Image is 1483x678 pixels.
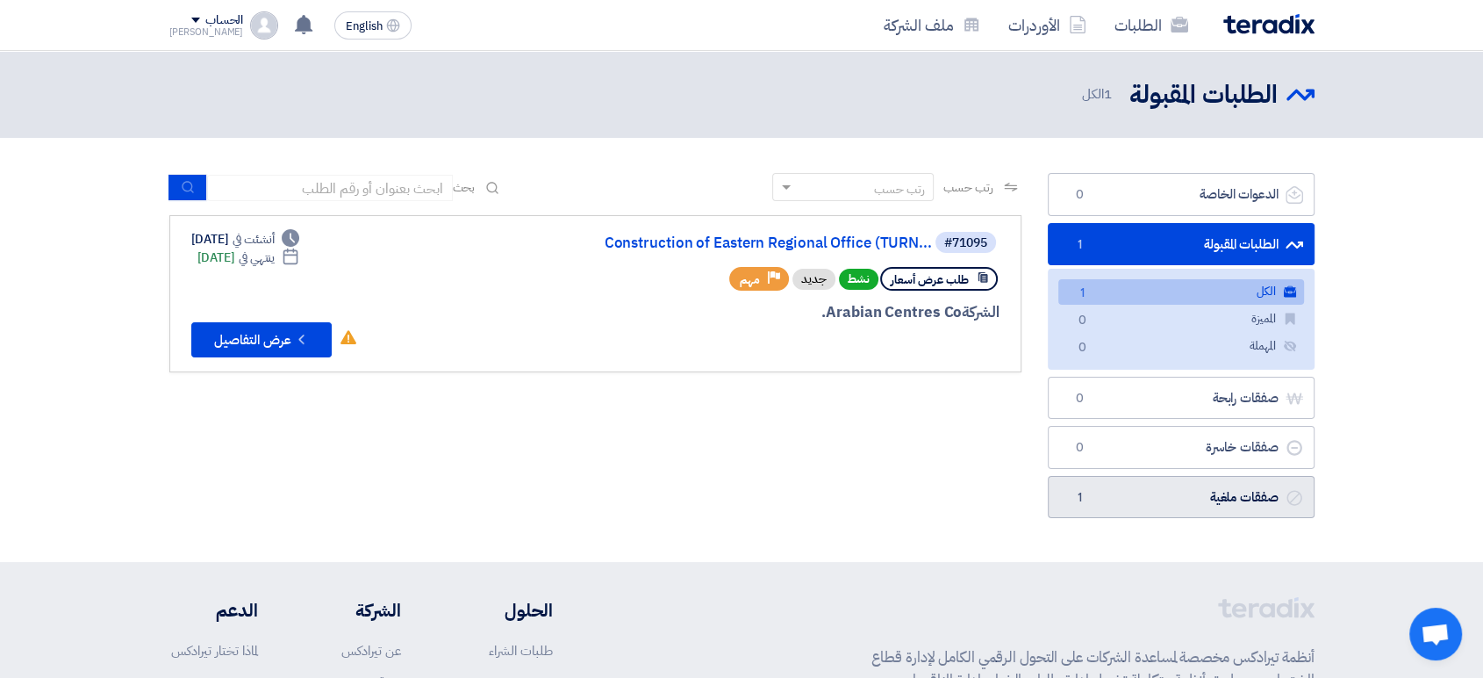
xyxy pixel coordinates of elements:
[171,641,258,660] a: لماذا تختار تيرادكس
[1072,339,1093,357] span: 0
[962,301,999,323] span: الشركة
[942,178,992,197] span: رتب حسب
[489,641,553,660] a: طلبات الشراء
[1070,236,1091,254] span: 1
[454,597,553,624] li: الحلول
[250,11,278,40] img: profile_test.png
[453,178,476,197] span: بحث
[1223,14,1315,34] img: Teradix logo
[944,237,987,249] div: #71095
[207,175,453,201] input: ابحث بعنوان أو رقم الطلب
[169,27,244,37] div: [PERSON_NAME]
[1104,84,1112,104] span: 1
[1070,439,1091,457] span: 0
[197,249,300,267] div: [DATE]
[873,180,924,198] div: رتب حسب
[1048,426,1315,469] a: صفقات خاسرة0
[870,4,994,46] a: ملف الشركة
[1100,4,1202,46] a: الطلبات
[1070,186,1091,204] span: 0
[191,322,332,357] button: عرض التفاصيل
[1072,285,1093,303] span: 1
[205,13,243,28] div: الحساب
[1072,312,1093,330] span: 0
[577,301,999,324] div: Arabian Centres Co.
[1058,279,1304,305] a: الكل
[1409,608,1462,660] a: Open chat
[334,11,412,40] button: English
[1058,334,1304,359] a: المهملة
[581,235,932,251] a: Construction of Eastern Regional Office (TURN...
[233,230,275,249] span: أنشئت في
[310,597,401,624] li: الشركة
[169,597,258,624] li: الدعم
[1048,476,1315,519] a: صفقات ملغية1
[1058,307,1304,332] a: المميزة
[346,20,383,32] span: English
[1048,223,1315,266] a: الطلبات المقبولة1
[1129,78,1278,112] h2: الطلبات المقبولة
[740,271,760,288] span: مهم
[1048,377,1315,420] a: صفقات رابحة0
[239,249,275,267] span: ينتهي في
[891,271,969,288] span: طلب عرض أسعار
[191,230,300,249] div: [DATE]
[994,4,1100,46] a: الأوردرات
[839,269,878,290] span: نشط
[1048,173,1315,216] a: الدعوات الخاصة0
[792,269,835,290] div: جديد
[1082,84,1115,105] span: الكل
[341,641,401,660] a: عن تيرادكس
[1070,489,1091,507] span: 1
[1070,390,1091,408] span: 0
